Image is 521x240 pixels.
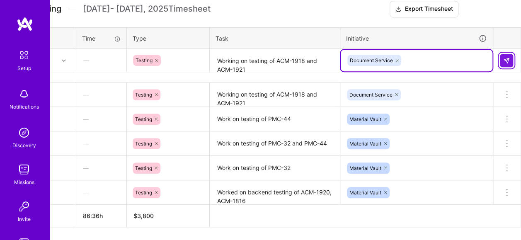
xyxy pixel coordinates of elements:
[349,165,381,171] span: Material Vault
[82,34,121,43] div: Time
[349,189,381,196] span: Material Vault
[500,54,514,67] div: null
[346,34,487,43] div: Initiative
[349,116,381,122] span: Material Vault
[76,84,126,106] div: —
[76,108,126,130] div: —
[77,49,126,71] div: —
[12,141,36,150] div: Discovery
[135,116,152,122] span: Testing
[349,141,381,147] span: Material Vault
[17,64,31,73] div: Setup
[127,27,210,49] th: Type
[127,205,210,227] th: $3,800
[18,215,31,223] div: Invite
[135,189,152,196] span: Testing
[76,205,127,227] th: 86:36h
[135,165,152,171] span: Testing
[14,178,34,187] div: Missions
[10,102,39,111] div: Notifications
[17,17,33,32] img: logo
[135,141,152,147] span: Testing
[390,1,458,17] button: Export Timesheet
[349,92,393,98] span: Document Service
[83,4,211,14] span: [DATE] - [DATE] , 2025 Timesheet
[16,86,32,102] img: bell
[16,124,32,141] img: discovery
[211,132,339,155] textarea: Work on testing of PMC-32 and PMC-44
[136,57,153,63] span: Testing
[395,5,402,14] i: icon Download
[211,108,339,131] textarea: Work on testing of PMC-44
[76,182,126,204] div: —
[211,50,339,72] textarea: Working on testing of ACM-1918 and ACM-1921
[76,133,126,155] div: —
[210,27,340,49] th: Task
[211,83,339,107] textarea: Working on testing of ACM-1918 and ACM-1921
[76,157,126,179] div: —
[15,46,33,64] img: setup
[503,57,510,64] img: Submit
[135,92,152,98] span: Testing
[62,58,66,63] i: icon Chevron
[350,57,393,63] span: Document Service
[211,181,339,204] textarea: Worked on backend testing of ACM-1920, ACM-1816
[16,161,32,178] img: teamwork
[211,157,339,179] textarea: Work on testing of PMC-32
[16,198,32,215] img: Invite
